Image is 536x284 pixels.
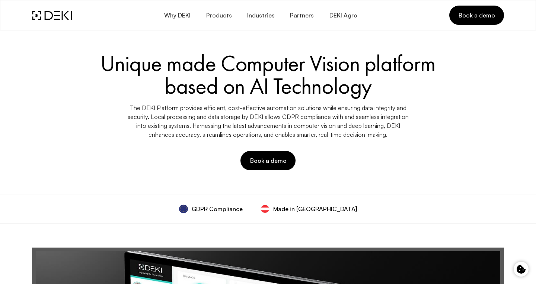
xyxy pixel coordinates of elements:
span: Why DEKI [164,12,191,19]
span: Industries [247,12,275,19]
span: Products [205,12,232,19]
img: DEKI Logo [32,11,72,20]
a: DEKI Agro [321,7,364,24]
button: Book a demo [240,151,295,170]
a: Partners [282,7,321,24]
p: The DEKI Platform provides efficient, cost-effective automation solutions while ensuring data int... [123,103,413,139]
img: svg%3e [261,204,269,213]
h1: Unique made Computer Vision platform based on AI Technology [32,52,504,97]
span: Partners [290,12,314,19]
img: GDPR_Compliance.Dbdrw_P_.svg [179,204,188,213]
span: Book a demo [249,156,286,165]
span: Book a demo [458,11,495,19]
button: Industries [239,7,282,24]
span: DEKI Agro [329,12,357,19]
button: Cookie control [514,262,529,277]
span: GDPR Compliance [192,204,243,213]
button: Products [198,7,239,24]
span: Made in [GEOGRAPHIC_DATA] [273,204,357,213]
a: Book a demo [449,6,504,25]
button: Why DEKI [156,7,198,24]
